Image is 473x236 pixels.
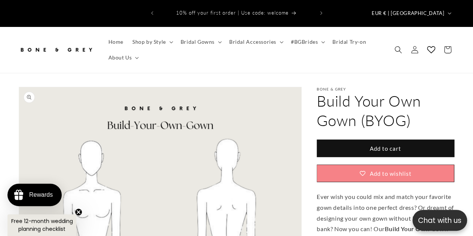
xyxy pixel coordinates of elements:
[104,50,142,65] summary: About Us
[75,208,82,216] button: Close teaser
[132,39,166,45] span: Shop by Style
[176,10,289,16] span: 10% off your first order | Use code: welcome
[367,6,454,20] button: EUR € | [GEOGRAPHIC_DATA]
[29,191,53,198] div: Rewards
[128,34,176,50] summary: Shop by Style
[108,39,123,45] span: Home
[328,34,371,50] a: Bridal Try-on
[16,39,96,61] a: Bone and Grey Bridal
[372,10,444,17] span: EUR € | [GEOGRAPHIC_DATA]
[225,34,286,50] summary: Bridal Accessories
[181,39,215,45] span: Bridal Gowns
[313,6,329,20] button: Next announcement
[19,42,93,58] img: Bone and Grey Bridal
[229,39,276,45] span: Bridal Accessories
[317,140,454,157] button: Add to cart
[390,42,406,58] summary: Search
[291,39,318,45] span: #BGBrides
[332,39,366,45] span: Bridal Try-on
[317,165,454,182] button: Add to wishlist
[286,34,328,50] summary: #BGBrides
[176,34,225,50] summary: Bridal Gowns
[108,54,132,61] span: About Us
[412,210,467,231] button: Open chatbox
[317,87,454,91] p: Bone & Grey
[412,215,467,226] p: Chat with us
[144,6,160,20] button: Previous announcement
[104,34,128,50] a: Home
[11,217,73,233] span: Free 12-month wedding planning checklist
[317,91,454,130] h1: Build Your Own Gown (BYOG)
[7,214,76,236] div: Free 12-month wedding planning checklistClose teaser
